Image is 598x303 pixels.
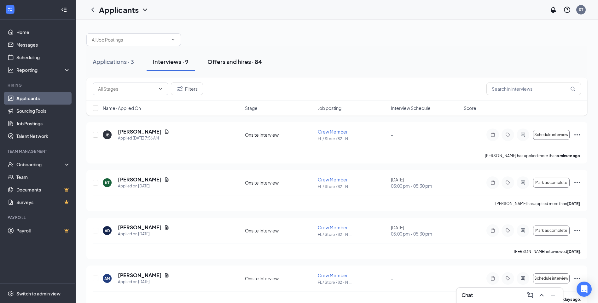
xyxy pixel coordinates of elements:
svg: Tag [504,276,512,281]
input: All Job Postings [92,36,168,43]
svg: ChevronDown [171,37,176,42]
p: [PERSON_NAME] interviewed . [514,249,581,254]
button: Schedule interview [533,273,570,283]
svg: Ellipses [573,179,581,186]
button: Minimize [548,290,558,300]
svg: ActiveChat [519,132,527,137]
svg: ActiveChat [519,180,527,185]
svg: ChevronDown [141,6,149,14]
span: Schedule interview [534,133,568,137]
svg: ChevronLeft [89,6,96,14]
p: FL / Store 782 - N ... [318,280,387,285]
svg: Document [164,177,169,182]
button: ChevronUp [537,290,547,300]
span: 05:00 pm - 05:30 pm [391,231,460,237]
div: Interviews · 9 [153,58,189,66]
div: AM [104,276,110,281]
span: Crew Member [318,225,348,230]
svg: Note [489,180,496,185]
div: Onboarding [16,161,65,168]
a: Scheduling [16,51,70,64]
h5: [PERSON_NAME] [118,272,162,279]
b: 8 days ago [560,297,580,302]
a: Applicants [16,92,70,105]
a: DocumentsCrown [16,183,70,196]
div: Reporting [16,67,71,73]
svg: Note [489,132,496,137]
a: Sourcing Tools [16,105,70,117]
svg: ChevronUp [538,291,545,299]
div: KT [105,180,109,186]
span: - [391,132,393,138]
svg: Settings [8,290,14,297]
div: Offers and hires · 84 [207,58,262,66]
svg: Document [164,225,169,230]
svg: Note [489,276,496,281]
span: Schedule interview [534,276,568,281]
a: Home [16,26,70,38]
div: Payroll [8,215,69,220]
svg: MagnifyingGlass [570,86,575,91]
p: FL / Store 782 - N ... [318,184,387,189]
div: Applications · 3 [93,58,134,66]
a: Messages [16,38,70,51]
a: PayrollCrown [16,224,70,237]
a: Team [16,171,70,183]
button: Mark as complete [533,178,570,188]
h3: Chat [462,292,473,299]
span: 05:00 pm - 05:30 pm [391,183,460,189]
span: Mark as complete [535,180,567,185]
input: Search in interviews [486,83,581,95]
div: Hiring [8,83,69,88]
svg: QuestionInfo [563,6,571,14]
div: Applied on [DATE] [118,279,169,285]
svg: Ellipses [573,227,581,234]
b: a minute ago [557,153,580,158]
svg: Analysis [8,67,14,73]
div: AD [105,228,110,233]
span: Crew Member [318,272,348,278]
svg: ActiveChat [519,228,527,233]
svg: ChevronDown [158,86,163,91]
span: Name · Applied On [103,105,141,111]
svg: Tag [504,132,512,137]
svg: Ellipses [573,275,581,282]
div: Onsite Interview [245,180,314,186]
h5: [PERSON_NAME] [118,128,162,135]
h5: [PERSON_NAME] [118,224,162,231]
span: Job posting [318,105,341,111]
svg: ComposeMessage [526,291,534,299]
div: [DATE] [391,224,460,237]
svg: UserCheck [8,161,14,168]
div: Switch to admin view [16,290,61,297]
span: Crew Member [318,129,348,134]
svg: Note [489,228,496,233]
b: [DATE] [567,249,580,254]
svg: Tag [504,180,512,185]
h1: Applicants [99,4,139,15]
svg: Minimize [549,291,557,299]
span: - [391,276,393,281]
a: Job Postings [16,117,70,130]
svg: Tag [504,228,512,233]
span: Score [464,105,476,111]
svg: Filter [176,85,184,93]
svg: Document [164,129,169,134]
div: Applied on [DATE] [118,183,169,189]
div: JB [105,132,109,138]
p: FL / Store 782 - N ... [318,136,387,141]
div: Onsite Interview [245,227,314,234]
b: [DATE] [567,201,580,206]
div: Onsite Interview [245,132,314,138]
input: All Stages [98,85,155,92]
div: Applied on [DATE] [118,231,169,237]
div: Applied [DATE] 7:56 AM [118,135,169,141]
button: Filter Filters [171,83,203,95]
button: Mark as complete [533,226,570,236]
p: FL / Store 782 - N ... [318,232,387,237]
button: ComposeMessage [525,290,535,300]
div: Open Intercom Messenger [577,282,592,297]
div: [DATE] [391,176,460,189]
svg: Ellipses [573,131,581,139]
